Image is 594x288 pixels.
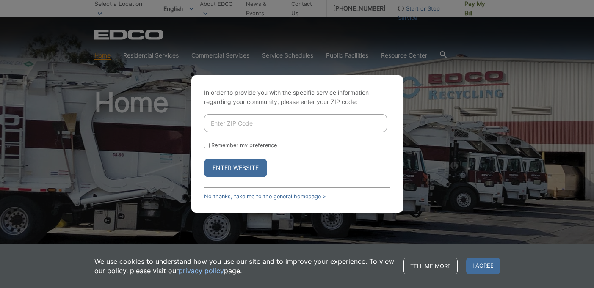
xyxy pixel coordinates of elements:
a: privacy policy [179,266,224,275]
p: In order to provide you with the specific service information regarding your community, please en... [204,88,390,107]
a: No thanks, take me to the general homepage > [204,193,326,200]
label: Remember my preference [211,142,277,148]
input: Enter ZIP Code [204,114,387,132]
a: Tell me more [403,258,458,274]
button: Enter Website [204,159,267,177]
p: We use cookies to understand how you use our site and to improve your experience. To view our pol... [94,257,395,275]
span: I agree [466,258,500,274]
